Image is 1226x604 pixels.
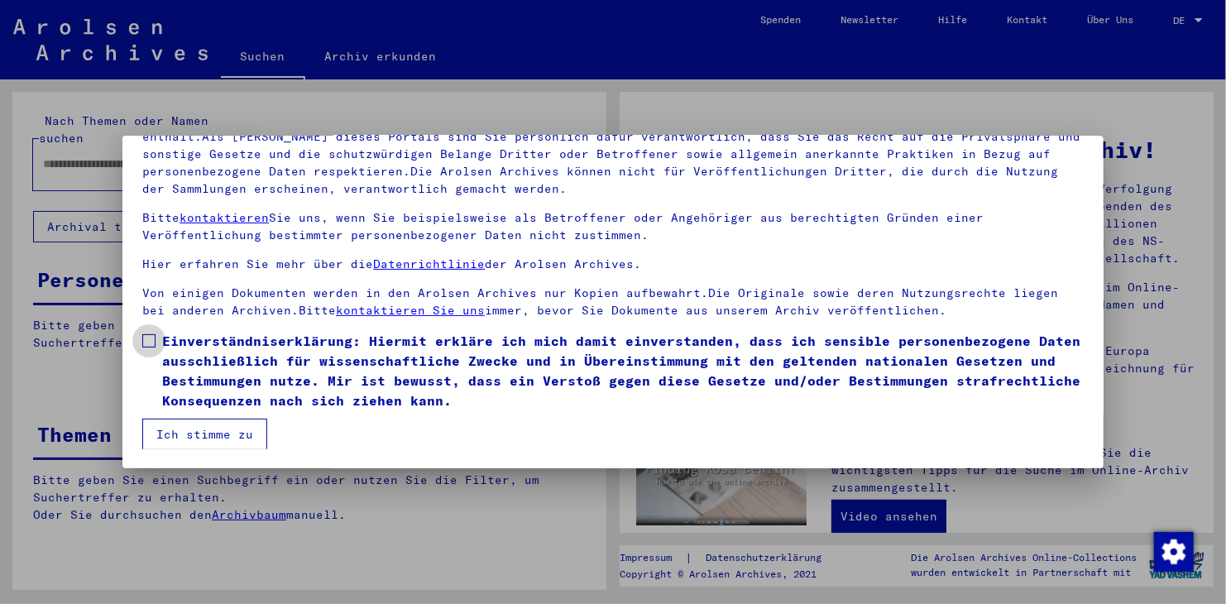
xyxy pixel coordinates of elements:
[1153,531,1193,571] div: Zustimmung ändern
[336,303,485,318] a: kontaktieren Sie uns
[142,111,1084,198] p: Bitte beachten Sie, dass dieses Portal über NS - Verfolgte sensible Daten zu identifizierten oder...
[142,285,1084,319] p: Von einigen Dokumenten werden in den Arolsen Archives nur Kopien aufbewahrt.Die Originale sowie d...
[373,256,485,271] a: Datenrichtlinie
[180,210,269,225] a: kontaktieren
[142,419,267,450] button: Ich stimme zu
[1154,532,1194,572] img: Zustimmung ändern
[142,256,1084,273] p: Hier erfahren Sie mehr über die der Arolsen Archives.
[162,331,1084,410] span: Einverständniserklärung: Hiermit erkläre ich mich damit einverstanden, dass ich sensible personen...
[142,209,1084,244] p: Bitte Sie uns, wenn Sie beispielsweise als Betroffener oder Angehöriger aus berechtigten Gründen ...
